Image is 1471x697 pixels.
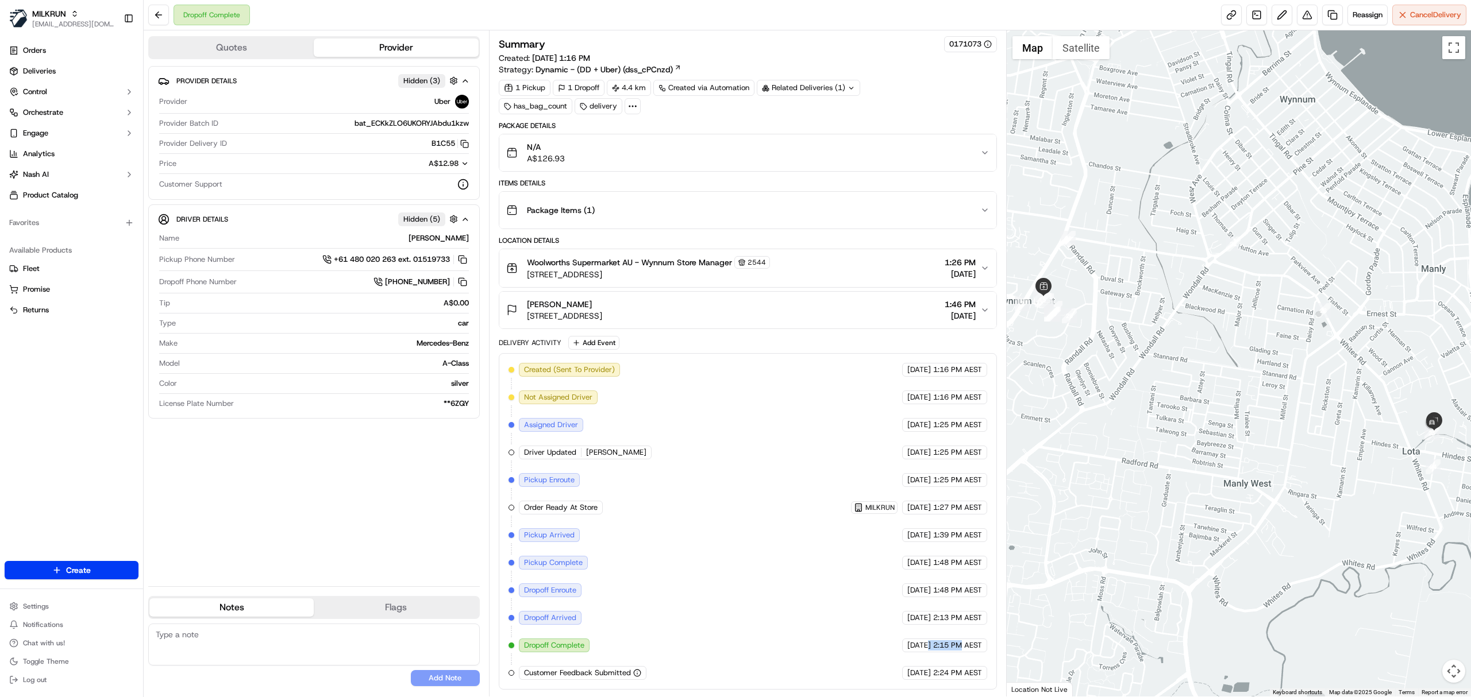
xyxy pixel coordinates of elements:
[499,192,996,229] button: Package Items (1)
[524,530,575,540] span: Pickup Arrived
[1044,307,1059,322] div: 17
[1012,36,1053,59] button: Show street map
[524,475,575,485] span: Pickup Enroute
[524,640,584,650] span: Dropoff Complete
[1316,303,1331,318] div: 23
[158,71,470,90] button: Provider DetailsHidden (3)
[945,257,976,268] span: 1:26 PM
[949,39,992,49] div: 0171073
[5,241,138,260] div: Available Products
[524,392,592,402] span: Not Assigned Driver
[553,80,604,96] div: 1 Dropoff
[933,640,982,650] span: 2:15 PM AEST
[907,502,931,513] span: [DATE]
[1353,10,1383,20] span: Reassign
[499,121,997,130] div: Package Details
[5,186,138,204] a: Product Catalog
[23,190,78,200] span: Product Catalog
[159,298,170,308] span: Tip
[322,253,469,266] a: +61 480 020 263 ext. 01519733
[9,9,28,28] img: MILKRUN
[23,87,47,97] span: Control
[434,96,450,107] span: Uber
[1273,688,1322,696] button: Keyboard shortcuts
[159,179,222,189] span: Customer Support
[653,80,754,96] a: Created via Automation
[176,215,228,224] span: Driver Details
[527,204,595,216] span: Package Items ( 1 )
[1399,689,1415,695] a: Terms (opens in new tab)
[5,214,138,232] div: Favorites
[5,301,138,319] button: Returns
[757,80,860,96] div: Related Deliveries (1)
[149,38,314,57] button: Quotes
[23,107,63,118] span: Orchestrate
[9,305,134,315] a: Returns
[607,80,651,96] div: 4.4 km
[499,98,572,114] div: has_bag_count
[532,53,590,63] span: [DATE] 1:16 PM
[23,66,56,76] span: Deliveries
[314,38,478,57] button: Provider
[536,64,673,75] span: Dynamic - (DD + Uber) (dss_cPCnzd)
[524,502,598,513] span: Order Ready At Store
[23,305,49,315] span: Returns
[907,640,931,650] span: [DATE]
[933,613,982,623] span: 2:13 PM AEST
[1426,459,1441,474] div: 24
[527,141,565,153] span: N/A
[355,118,469,129] span: bat_ECKkZLO6UKORYJAbdu1kzw
[945,268,976,280] span: [DATE]
[536,64,681,75] a: Dynamic - (DD + Uber) (dss_cPCnzd)
[159,254,235,265] span: Pickup Phone Number
[907,557,931,568] span: [DATE]
[499,80,550,96] div: 1 Pickup
[5,124,138,142] button: Engage
[182,378,469,389] div: silver
[159,358,180,369] span: Model
[1053,36,1110,59] button: Show satellite imagery
[149,598,314,617] button: Notes
[499,249,996,287] button: Woolworths Supermarket AU - Wynnum Store Manager2544[STREET_ADDRESS]1:26 PM[DATE]
[524,447,576,458] span: Driver Updated
[1424,425,1439,440] div: 25
[23,264,40,274] span: Fleet
[1039,293,1054,308] div: 13
[5,672,138,688] button: Log out
[373,276,469,288] a: [PHONE_NUMBER]
[176,76,237,86] span: Provider Details
[527,269,770,280] span: [STREET_ADDRESS]
[527,310,602,322] span: [STREET_ADDRESS]
[159,378,177,389] span: Color
[527,153,565,164] span: A$126.93
[184,233,469,243] div: [PERSON_NAME]
[499,292,996,328] button: [PERSON_NAME][STREET_ADDRESS]1:46 PM[DATE]
[1010,681,1048,696] img: Google
[907,475,931,485] span: [DATE]
[499,39,545,49] h3: Summary
[527,299,592,310] span: [PERSON_NAME]
[499,134,996,171] button: N/AA$126.93
[907,668,931,678] span: [DATE]
[182,338,469,348] div: Mercedes-Benz
[9,284,134,295] a: Promise
[5,145,138,163] a: Analytics
[499,236,997,245] div: Location Details
[429,158,459,168] span: A$12.98
[933,420,982,430] span: 1:25 PM AEST
[32,8,66,20] span: MILKRUN
[5,617,138,633] button: Notifications
[403,214,440,224] span: Hidden ( 5 )
[23,675,47,684] span: Log out
[499,338,561,347] div: Delivery Activity
[334,254,450,265] span: +61 480 020 263 ext. 01519733
[907,530,931,540] span: [DATE]
[159,138,227,149] span: Provider Delivery ID
[1442,36,1465,59] button: Toggle fullscreen view
[933,365,982,375] span: 1:16 PM AEST
[159,398,234,409] span: License Plate Number
[23,657,69,666] span: Toggle Theme
[586,447,646,458] span: [PERSON_NAME]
